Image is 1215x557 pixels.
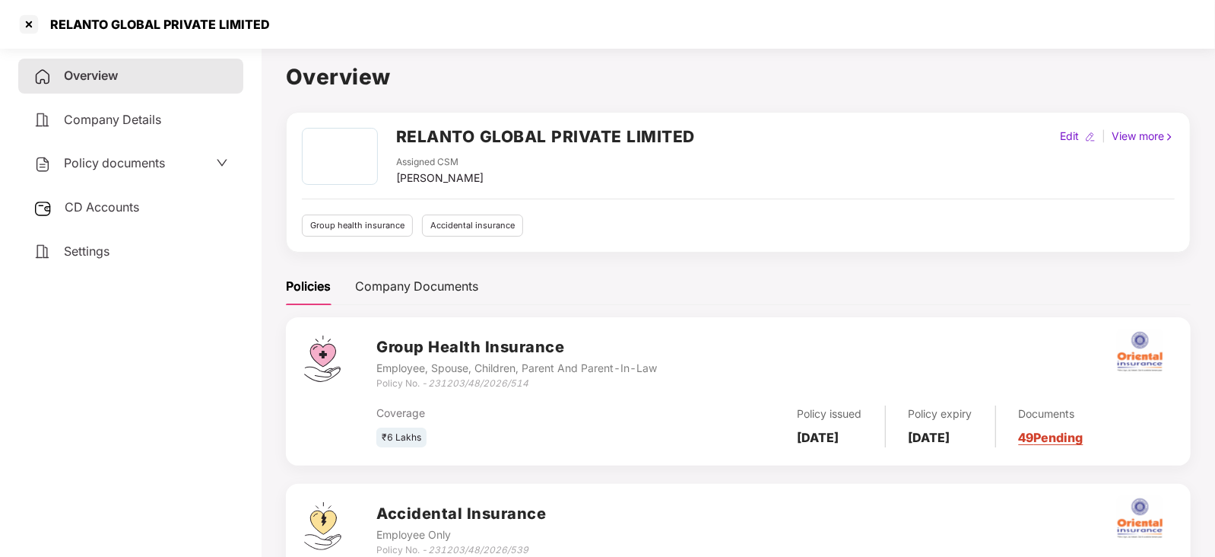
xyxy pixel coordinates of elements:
[1019,406,1083,422] div: Documents
[376,502,546,526] h3: Accidental Insurance
[376,428,427,448] div: ₹6 Lakhs
[33,243,52,261] img: svg+xml;base64,PHN2ZyB4bWxucz0iaHR0cDovL3d3dy53My5vcmcvMjAwMC9zdmciIHdpZHRoPSIyNCIgaGVpZ2h0PSIyNC...
[304,336,341,382] img: svg+xml;base64,PHN2ZyB4bWxucz0iaHR0cDovL3d3dy53My5vcmcvMjAwMC9zdmciIHdpZHRoPSI0Ny43MTQiIGhlaWdodD...
[304,502,341,550] img: svg+xml;base64,PHN2ZyB4bWxucz0iaHR0cDovL3d3dy53My5vcmcvMjAwMC9zdmciIHdpZHRoPSI0OS4zMjEiIGhlaWdodD...
[1113,325,1166,378] img: oi.png
[286,277,331,296] div: Policies
[1164,132,1175,142] img: rightIcon
[1113,492,1166,545] img: oi.png
[33,68,52,86] img: svg+xml;base64,PHN2ZyB4bWxucz0iaHR0cDovL3d3dy53My5vcmcvMjAwMC9zdmciIHdpZHRoPSIyNCIgaGVpZ2h0PSIyNC...
[1109,128,1178,145] div: View more
[376,336,657,359] h3: Group Health Insurance
[909,430,950,445] b: [DATE]
[41,17,270,32] div: RELANTO GLOBAL PRIVATE LIMITED
[1019,430,1083,445] a: 49 Pending
[1085,132,1096,142] img: editIcon
[355,277,478,296] div: Company Documents
[396,170,484,186] div: [PERSON_NAME]
[64,243,109,259] span: Settings
[1099,128,1109,145] div: |
[798,406,862,422] div: Policy issued
[422,215,523,237] div: Accidental insurance
[396,155,484,170] div: Assigned CSM
[302,215,413,237] div: Group health insurance
[216,157,228,169] span: down
[1057,128,1082,145] div: Edit
[428,544,528,555] i: 231203/48/2026/539
[376,527,546,543] div: Employee Only
[376,360,657,377] div: Employee, Spouse, Children, Parent And Parent-In-Law
[33,155,52,173] img: svg+xml;base64,PHN2ZyB4bWxucz0iaHR0cDovL3d3dy53My5vcmcvMjAwMC9zdmciIHdpZHRoPSIyNCIgaGVpZ2h0PSIyNC...
[286,60,1191,94] h1: Overview
[376,405,642,422] div: Coverage
[33,199,52,218] img: svg+xml;base64,PHN2ZyB3aWR0aD0iMjUiIGhlaWdodD0iMjQiIHZpZXdCb3g9IjAgMCAyNSAyNCIgZmlsbD0ibm9uZSIgeG...
[798,430,839,445] b: [DATE]
[428,377,528,389] i: 231203/48/2026/514
[64,155,165,170] span: Policy documents
[33,111,52,129] img: svg+xml;base64,PHN2ZyB4bWxucz0iaHR0cDovL3d3dy53My5vcmcvMjAwMC9zdmciIHdpZHRoPSIyNCIgaGVpZ2h0PSIyNC...
[396,124,695,149] h2: RELANTO GLOBAL PRIVATE LIMITED
[376,377,657,391] div: Policy No. -
[65,199,139,215] span: CD Accounts
[909,406,972,422] div: Policy expiry
[64,112,161,127] span: Company Details
[64,68,118,83] span: Overview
